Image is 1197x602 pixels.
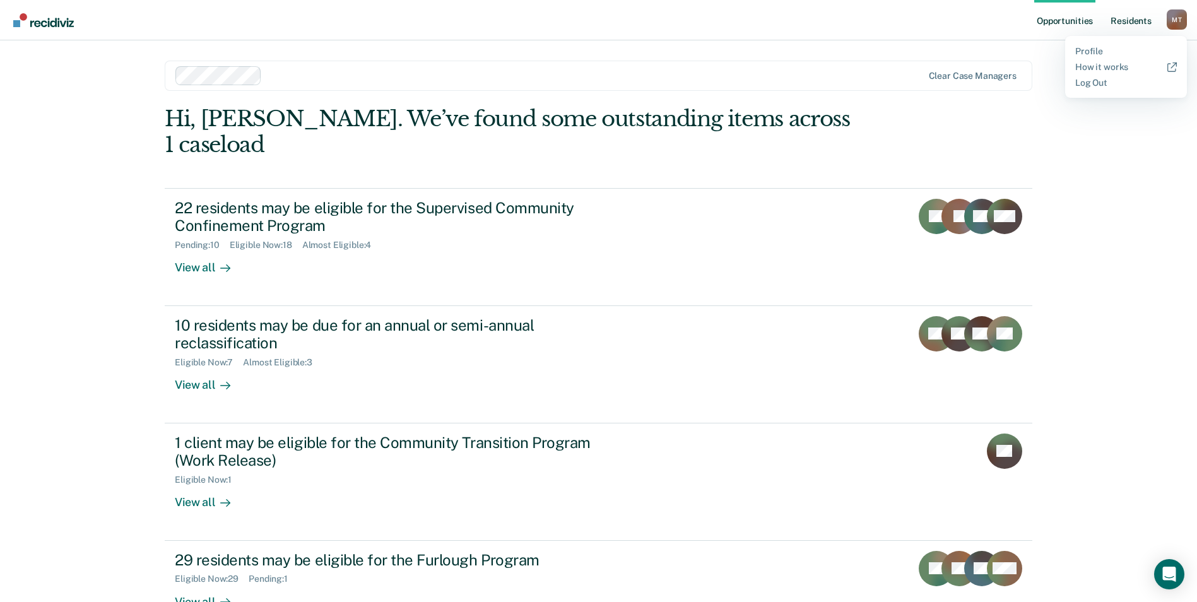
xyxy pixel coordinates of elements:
[13,13,74,27] img: Recidiviz
[175,434,618,470] div: 1 client may be eligible for the Community Transition Program (Work Release)
[175,240,230,251] div: Pending : 10
[1075,62,1177,73] a: How it works
[175,357,243,368] div: Eligible Now : 7
[230,240,302,251] div: Eligible Now : 18
[175,551,618,569] div: 29 residents may be eligible for the Furlough Program
[1167,9,1187,30] div: M T
[1075,78,1177,88] a: Log Out
[1167,9,1187,30] button: Profile dropdown button
[165,188,1032,306] a: 22 residents may be eligible for the Supervised Community Confinement ProgramPending:10Eligible N...
[175,368,245,392] div: View all
[165,423,1032,541] a: 1 client may be eligible for the Community Transition Program (Work Release)Eligible Now:1View all
[1154,559,1184,589] div: Open Intercom Messenger
[1075,46,1177,57] a: Profile
[929,71,1017,81] div: Clear case managers
[175,485,245,510] div: View all
[243,357,322,368] div: Almost Eligible : 3
[175,251,245,275] div: View all
[175,199,618,235] div: 22 residents may be eligible for the Supervised Community Confinement Program
[249,574,298,584] div: Pending : 1
[165,106,859,158] div: Hi, [PERSON_NAME]. We’ve found some outstanding items across 1 caseload
[175,574,249,584] div: Eligible Now : 29
[165,306,1032,423] a: 10 residents may be due for an annual or semi-annual reclassificationEligible Now:7Almost Eligibl...
[175,475,242,485] div: Eligible Now : 1
[175,316,618,353] div: 10 residents may be due for an annual or semi-annual reclassification
[302,240,382,251] div: Almost Eligible : 4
